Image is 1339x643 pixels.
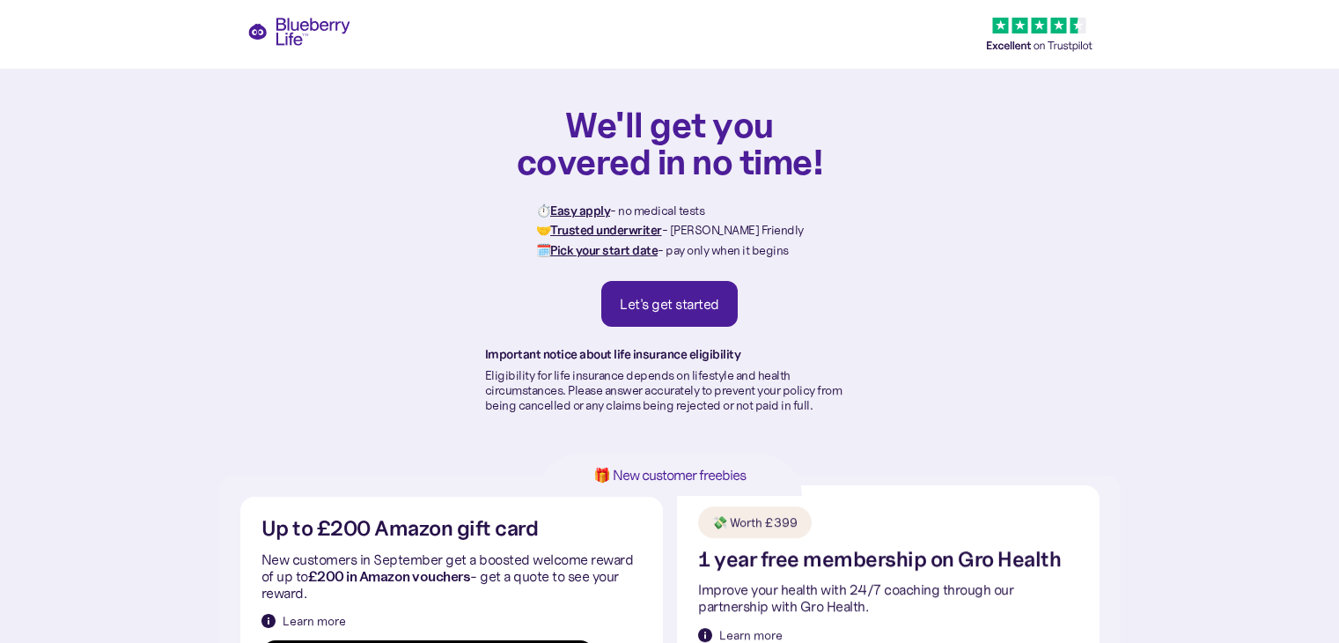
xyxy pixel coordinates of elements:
p: New customers in September get a boosted welcome reward of up to - get a quote to see your reward. [261,551,642,602]
div: Learn more [283,612,346,630]
h1: 🎁 New customer freebies [566,468,774,483]
h2: 1 year free membership on Gro Health [698,549,1061,571]
strong: Important notice about life insurance eligibility [485,346,741,362]
h2: Up to £200 Amazon gift card [261,518,539,540]
a: Learn more [261,612,346,630]
p: ⏱️ - no medical tests 🤝 - [PERSON_NAME] Friendly 🗓️ - pay only when it begins [536,201,804,260]
p: Improve your health with 24/7 coaching through our partnership with Gro Health. [698,582,1078,616]
a: Let's get started [601,281,738,327]
strong: Pick your start date [550,242,658,258]
strong: £200 in Amazon vouchers [308,567,471,585]
h1: We'll get you covered in no time! [516,106,824,180]
strong: Easy apply [550,203,610,218]
div: Let's get started [620,295,719,313]
div: 💸 Worth £399 [712,514,798,531]
strong: Trusted underwriter [550,222,662,238]
p: Eligibility for life insurance depends on lifestyle and health circumstances. Please answer accur... [485,368,855,412]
